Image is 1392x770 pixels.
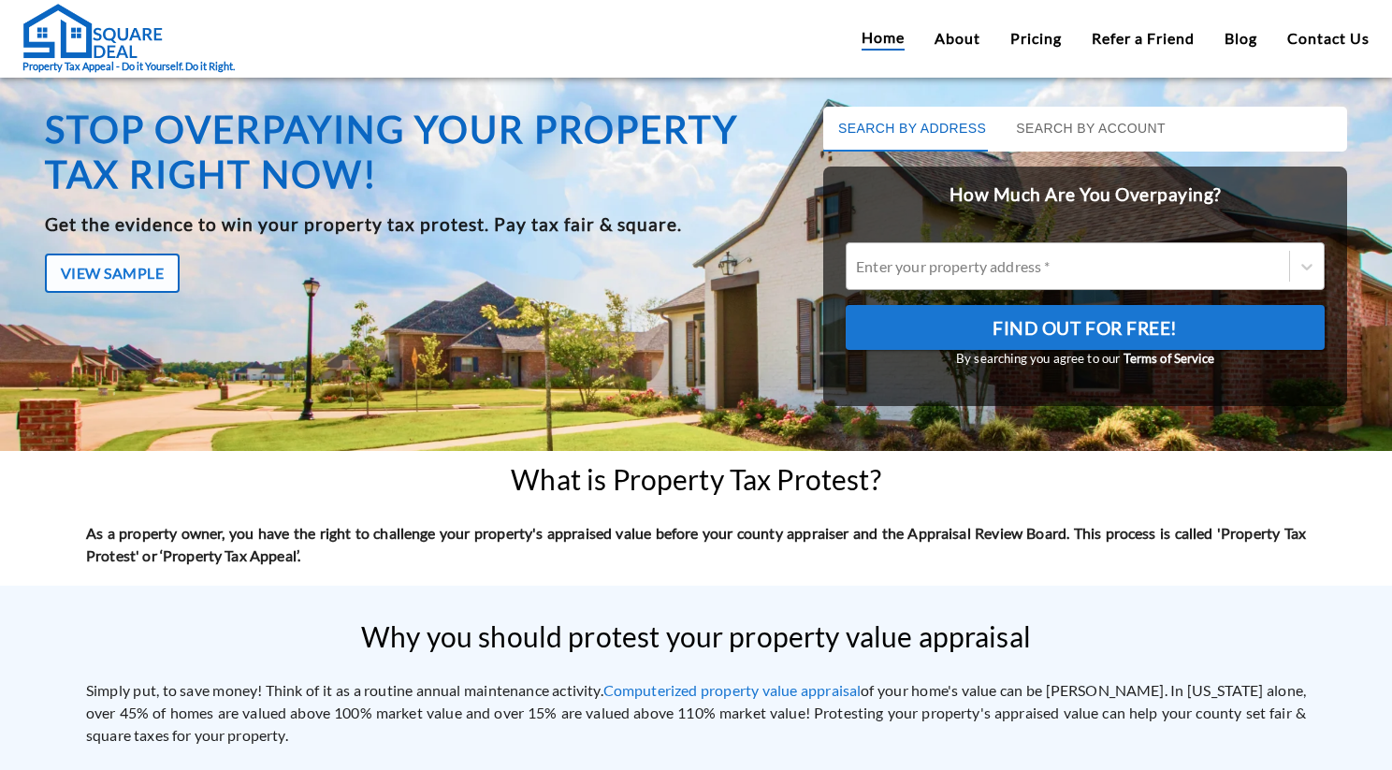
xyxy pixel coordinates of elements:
h2: What is Property Tax Protest? [511,463,880,496]
span: We are offline. Please leave us a message. [39,236,326,425]
a: Contact Us [1287,27,1370,50]
a: Blog [1225,27,1257,50]
h2: How Much Are You Overpaying? [823,167,1347,224]
div: basic tabs example [823,107,1347,152]
em: Driven by SalesIQ [147,490,238,503]
a: About [935,27,980,50]
div: Minimize live chat window [307,9,352,54]
button: Search by Account [1001,107,1181,152]
div: Leave a message [97,105,314,129]
a: Pricing [1010,27,1062,50]
a: Terms of Service [1124,351,1214,366]
img: Square Deal [22,3,163,59]
strong: As a property owner, you have the right to challenge your property's appraised value before your ... [86,524,1306,564]
img: logo_Zg8I0qSkbAqR2WFHt3p6CTuqpyXMFPubPcD2OT02zFN43Cy9FUNNG3NEPhM_Q1qe_.png [32,112,79,123]
button: Search by Address [823,107,1001,152]
a: Computerized property value appraisal [603,681,862,699]
img: salesiqlogo_leal7QplfZFryJ6FIlVepeu7OftD7mt8q6exU6-34PB8prfIgodN67KcxXM9Y7JQ_.png [129,491,142,502]
textarea: Type your message and click 'Submit' [9,511,356,576]
button: Find Out For Free! [846,305,1325,350]
b: Get the evidence to win your property tax protest. Pay tax fair & square. [45,213,682,235]
h1: Stop overpaying your property tax right now! [45,107,795,196]
button: View Sample [45,254,180,293]
a: Property Tax Appeal - Do it Yourself. Do it Right. [22,3,235,75]
p: Simply put, to save money! Think of it as a routine annual maintenance activity. of your home's v... [86,679,1306,747]
small: By searching you agree to our [846,350,1325,369]
span: Find Out For Free! [993,312,1178,344]
a: Home [862,26,905,51]
em: Submit [274,576,340,602]
a: Refer a Friend [1092,27,1195,50]
h2: Why you should protest your property value appraisal [361,620,1031,653]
